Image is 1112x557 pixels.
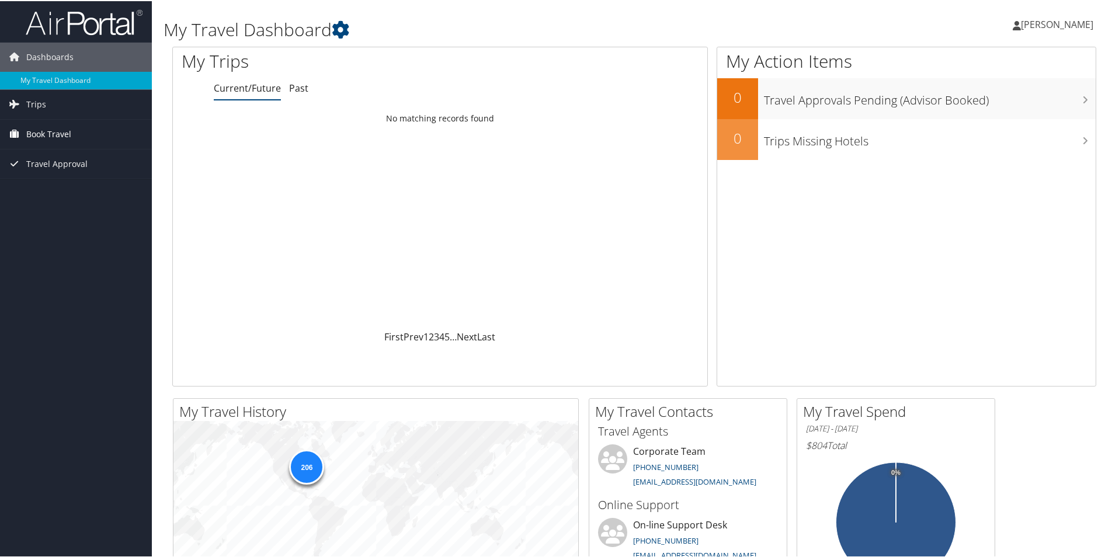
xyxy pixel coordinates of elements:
[26,148,88,177] span: Travel Approval
[598,422,778,438] h3: Travel Agents
[764,126,1096,148] h3: Trips Missing Hotels
[164,16,791,41] h1: My Travel Dashboard
[592,443,784,491] li: Corporate Team
[289,448,324,483] div: 206
[26,119,71,148] span: Book Travel
[173,107,707,128] td: No matching records found
[179,401,578,420] h2: My Travel History
[806,438,827,451] span: $804
[214,81,281,93] a: Current/Future
[633,534,699,545] a: [PHONE_NUMBER]
[595,401,787,420] h2: My Travel Contacts
[717,86,758,106] h2: 0
[891,468,901,475] tspan: 0%
[717,127,758,147] h2: 0
[803,401,995,420] h2: My Travel Spend
[717,77,1096,118] a: 0Travel Approvals Pending (Advisor Booked)
[717,118,1096,159] a: 0Trips Missing Hotels
[26,8,143,35] img: airportal-logo.png
[429,329,434,342] a: 2
[764,85,1096,107] h3: Travel Approvals Pending (Advisor Booked)
[477,329,495,342] a: Last
[182,48,476,72] h1: My Trips
[598,496,778,512] h3: Online Support
[1013,6,1105,41] a: [PERSON_NAME]
[384,329,404,342] a: First
[633,475,756,486] a: [EMAIL_ADDRESS][DOMAIN_NAME]
[289,81,308,93] a: Past
[434,329,439,342] a: 3
[26,89,46,118] span: Trips
[633,461,699,471] a: [PHONE_NUMBER]
[450,329,457,342] span: …
[457,329,477,342] a: Next
[423,329,429,342] a: 1
[439,329,444,342] a: 4
[26,41,74,71] span: Dashboards
[1021,17,1093,30] span: [PERSON_NAME]
[806,438,986,451] h6: Total
[806,422,986,433] h6: [DATE] - [DATE]
[717,48,1096,72] h1: My Action Items
[404,329,423,342] a: Prev
[444,329,450,342] a: 5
